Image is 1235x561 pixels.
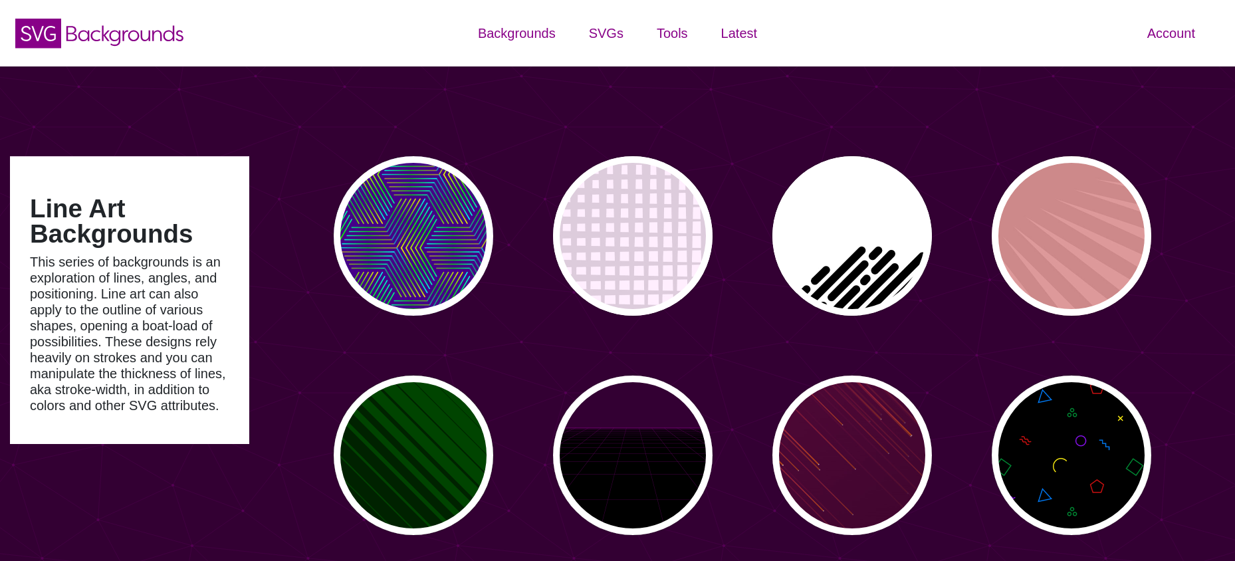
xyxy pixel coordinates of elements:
button: alternating stripes that get larger and smaller in a ripple pattern [334,376,493,535]
a: Backgrounds [461,13,572,53]
h1: Line Art Backgrounds [30,196,229,247]
a: SVGs [572,13,640,53]
p: This series of backgrounds is an exploration of lines, angles, and positioning. Line art can also... [30,254,229,413]
button: a group of rounded lines at 45 degree angle [772,156,932,316]
button: pink intersecting uneven lines [553,156,713,316]
a: Account [1131,13,1212,53]
a: Latest [705,13,774,53]
button: a rainbow pattern of outlined geometric shapes [992,376,1151,535]
button: moving streaks of red gradient lines over purple background [772,376,932,535]
button: a flat 3d-like background animation that looks to the horizon [553,376,713,535]
button: pink lines point to top left [992,156,1151,316]
a: Tools [640,13,705,53]
button: hexagram line 3d pattern [334,156,493,316]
